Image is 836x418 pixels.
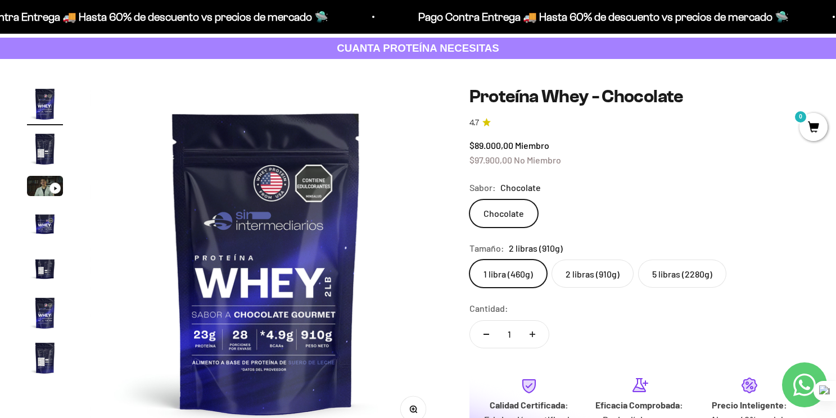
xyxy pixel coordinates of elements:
img: Proteína Whey - Chocolate [27,205,63,241]
button: Aumentar cantidad [516,321,549,348]
button: Reducir cantidad [470,321,503,348]
span: $97.900,00 [469,155,512,165]
span: $89.000,00 [469,140,513,151]
span: 4.7 [469,117,479,129]
h1: Proteína Whey - Chocolate [469,86,809,107]
a: 0 [799,122,828,134]
button: Ir al artículo 3 [27,176,63,199]
span: No Miembro [514,155,561,165]
img: Proteína Whey - Chocolate [27,86,63,122]
img: Proteína Whey - Chocolate [27,131,63,167]
img: Proteína Whey - Chocolate [27,250,63,286]
mark: 0 [794,110,807,124]
span: 2 libras (910g) [509,241,563,256]
p: Pago Contra Entrega 🚚 Hasta 60% de descuento vs precios de mercado 🛸 [417,8,788,26]
strong: Precio Inteligente: [712,399,787,410]
a: 4.74.7 de 5.0 estrellas [469,117,809,129]
button: Ir al artículo 5 [27,250,63,289]
button: Ir al artículo 7 [27,340,63,379]
span: Chocolate [500,180,541,195]
span: Miembro [515,140,549,151]
img: Proteína Whey - Chocolate [27,340,63,376]
button: Ir al artículo 1 [27,86,63,125]
button: Ir al artículo 4 [27,205,63,244]
strong: CUANTA PROTEÍNA NECESITAS [337,42,499,54]
strong: Eficacia Comprobada: [595,399,683,410]
label: Cantidad: [469,301,508,316]
img: Proteína Whey - Chocolate [27,295,63,331]
button: Ir al artículo 6 [27,295,63,334]
strong: Calidad Certificada: [490,399,568,410]
legend: Sabor: [469,180,496,195]
button: Ir al artículo 2 [27,131,63,170]
legend: Tamaño: [469,241,504,256]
